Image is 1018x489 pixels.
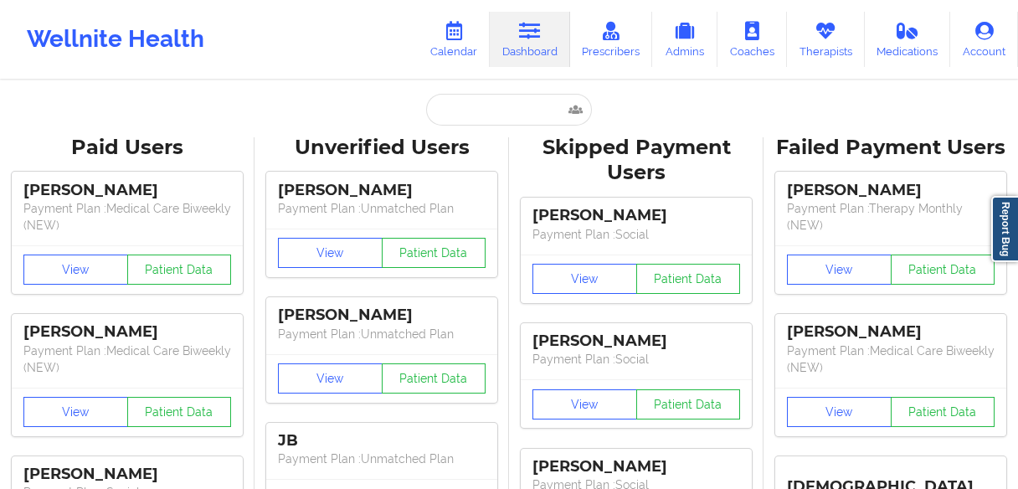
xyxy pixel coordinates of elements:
[278,238,383,268] button: View
[278,306,486,325] div: [PERSON_NAME]
[12,135,243,161] div: Paid Users
[490,12,570,67] a: Dashboard
[532,332,740,351] div: [PERSON_NAME]
[23,322,231,342] div: [PERSON_NAME]
[787,12,865,67] a: Therapists
[532,206,740,225] div: [PERSON_NAME]
[787,342,995,376] p: Payment Plan : Medical Care Biweekly (NEW)
[636,389,741,420] button: Patient Data
[991,196,1018,262] a: Report Bug
[891,397,995,427] button: Patient Data
[23,255,128,285] button: View
[23,397,128,427] button: View
[570,12,653,67] a: Prescribers
[278,326,486,342] p: Payment Plan : Unmatched Plan
[950,12,1018,67] a: Account
[532,389,637,420] button: View
[23,465,231,484] div: [PERSON_NAME]
[382,363,486,394] button: Patient Data
[278,450,486,467] p: Payment Plan : Unmatched Plan
[775,135,1006,161] div: Failed Payment Users
[521,135,752,187] div: Skipped Payment Users
[278,181,486,200] div: [PERSON_NAME]
[787,181,995,200] div: [PERSON_NAME]
[382,238,486,268] button: Patient Data
[865,12,951,67] a: Medications
[652,12,717,67] a: Admins
[891,255,995,285] button: Patient Data
[278,431,486,450] div: JB
[532,226,740,243] p: Payment Plan : Social
[787,200,995,234] p: Payment Plan : Therapy Monthly (NEW)
[636,264,741,294] button: Patient Data
[787,322,995,342] div: [PERSON_NAME]
[278,200,486,217] p: Payment Plan : Unmatched Plan
[127,397,232,427] button: Patient Data
[787,397,892,427] button: View
[127,255,232,285] button: Patient Data
[717,12,787,67] a: Coaches
[532,351,740,368] p: Payment Plan : Social
[532,457,740,476] div: [PERSON_NAME]
[418,12,490,67] a: Calendar
[787,255,892,285] button: View
[23,200,231,234] p: Payment Plan : Medical Care Biweekly (NEW)
[532,264,637,294] button: View
[23,181,231,200] div: [PERSON_NAME]
[23,342,231,376] p: Payment Plan : Medical Care Biweekly (NEW)
[278,363,383,394] button: View
[266,135,497,161] div: Unverified Users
